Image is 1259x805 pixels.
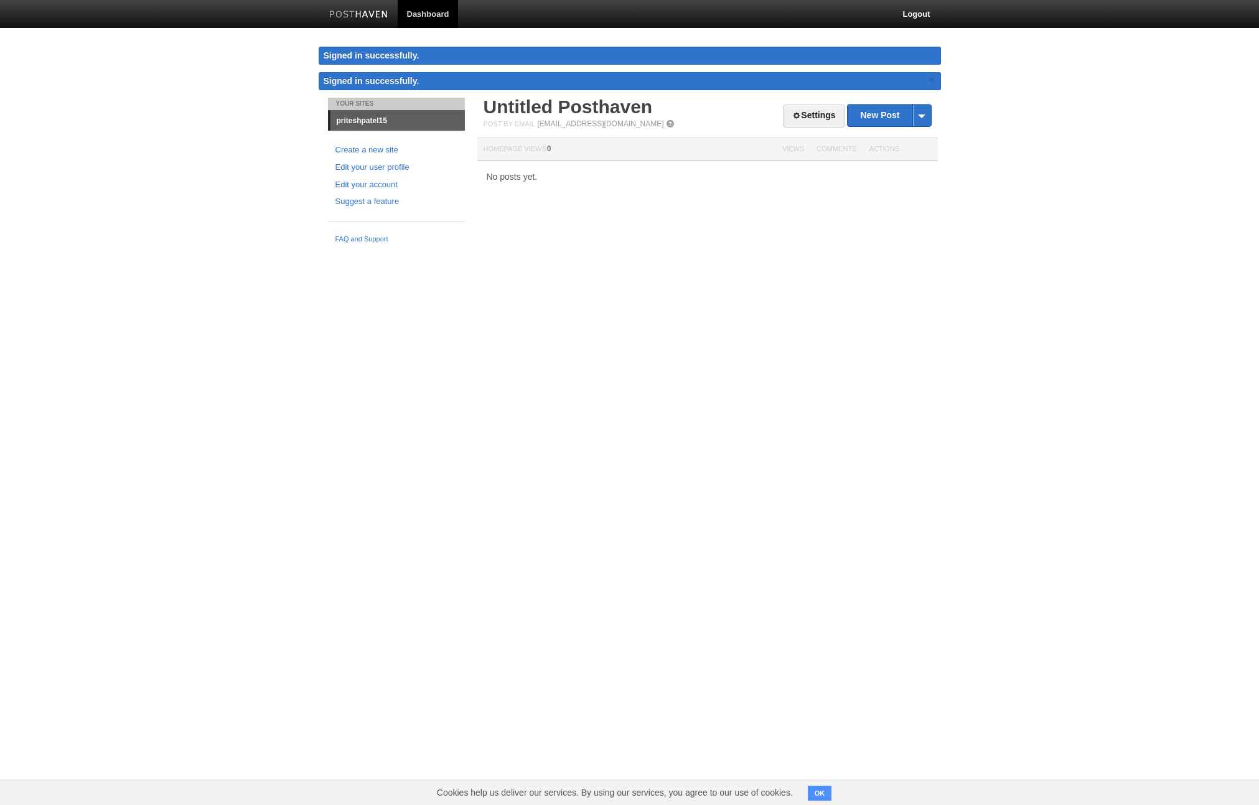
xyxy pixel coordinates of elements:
[537,119,663,128] a: [EMAIL_ADDRESS][DOMAIN_NAME]
[335,195,457,208] a: Suggest a feature
[927,72,938,88] a: ×
[328,98,465,110] li: Your Sites
[477,172,938,181] div: No posts yet.
[330,111,465,131] a: priteshpatel15
[319,47,941,65] div: Signed in successfully.
[808,786,832,801] button: OK
[424,780,805,805] span: Cookies help us deliver our services. By using our services, you agree to our use of cookies.
[547,144,551,153] span: 0
[484,120,535,128] span: Post by Email
[783,105,845,128] a: Settings
[329,11,388,20] img: Posthaven-bar
[335,144,457,157] a: Create a new site
[335,161,457,174] a: Edit your user profile
[324,76,419,86] span: Signed in successfully.
[776,138,810,161] th: Views
[335,179,457,192] a: Edit your account
[810,138,863,161] th: Comments
[477,138,776,161] th: Homepage Views
[335,234,457,245] a: FAQ and Support
[484,96,653,117] a: Untitled Posthaven
[863,138,938,161] th: Actions
[848,105,930,126] a: New Post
